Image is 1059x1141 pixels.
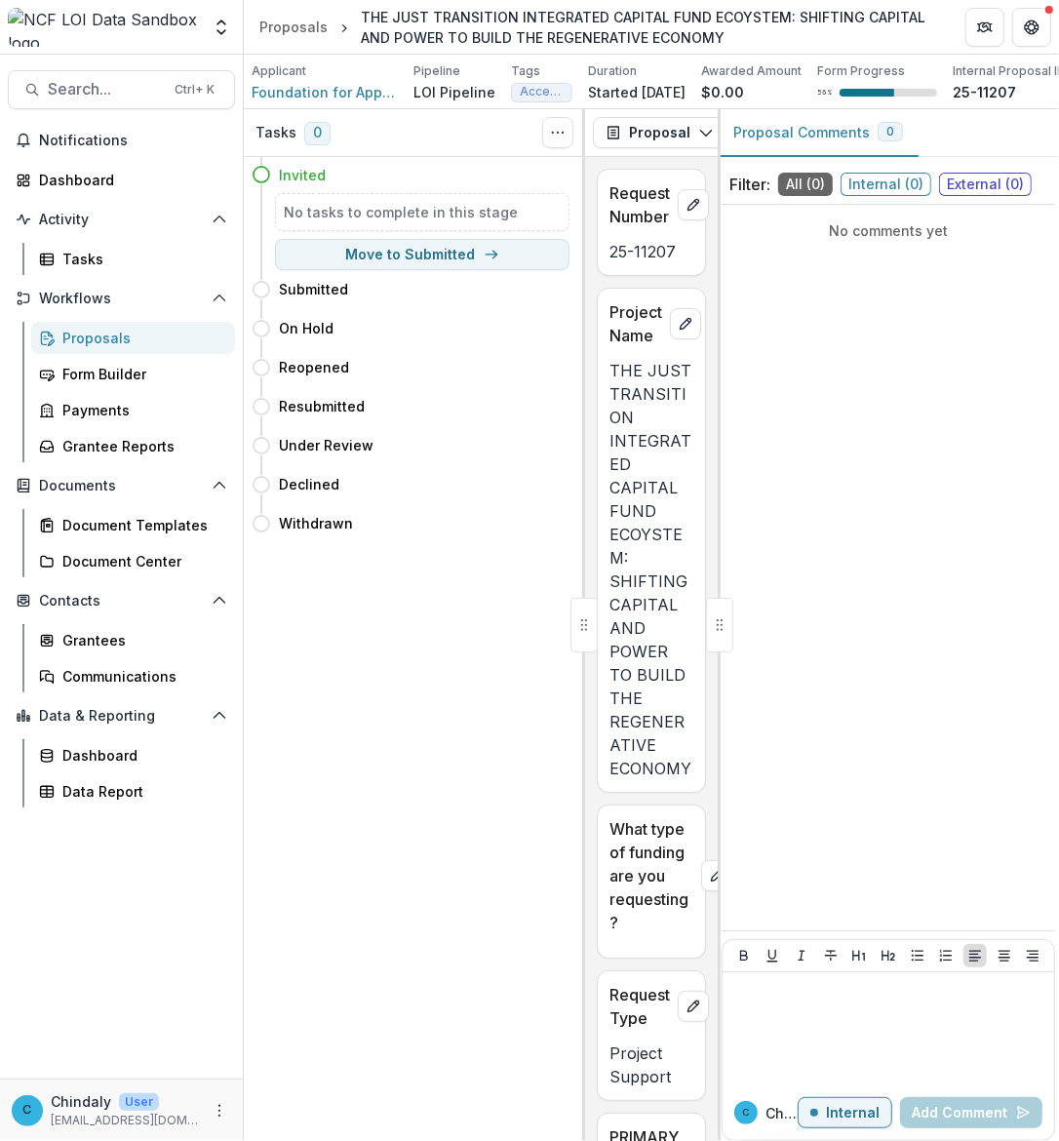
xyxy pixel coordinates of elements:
[51,1112,200,1129] p: [EMAIL_ADDRESS][DOMAIN_NAME]
[761,944,784,967] button: Underline
[588,82,686,102] p: Started [DATE]
[765,1103,798,1123] p: Chindaly
[31,394,235,426] a: Payments
[701,62,802,80] p: Awarded Amount
[609,359,693,780] p: THE JUST TRANSITION INTEGRATED CAPITAL FUND ECOYSTEM: SHIFTING CAPITAL AND POWER TO BUILD THE REG...
[31,358,235,390] a: Form Builder
[208,1099,231,1122] button: More
[62,781,219,802] div: Data Report
[965,8,1004,47] button: Partners
[778,173,833,196] span: All ( 0 )
[51,1091,111,1112] p: Chindaly
[8,700,235,731] button: Open Data & Reporting
[31,322,235,354] a: Proposals
[819,944,843,967] button: Strike
[670,308,701,339] button: edit
[39,170,219,190] div: Dashboard
[39,212,204,228] span: Activity
[743,1108,750,1118] div: Chindaly
[361,7,934,48] div: THE JUST TRANSITION INTEGRATED CAPITAL FUND ECOYSTEM: SHIFTING CAPITAL AND POWER TO BUILD THE REG...
[413,62,460,80] p: Pipeline
[255,125,296,141] h3: Tasks
[39,291,204,307] span: Workflows
[259,17,328,37] div: Proposals
[48,80,163,98] span: Search...
[31,660,235,692] a: Communications
[841,173,931,196] span: Internal ( 0 )
[62,745,219,766] div: Dashboard
[732,944,756,967] button: Bold
[900,1097,1042,1128] button: Add Comment
[953,82,1016,102] p: 25-11207
[906,944,929,967] button: Bullet List
[304,122,331,145] span: 0
[279,357,349,377] h4: Reopened
[31,243,235,275] a: Tasks
[39,478,204,494] span: Documents
[62,436,219,456] div: Grantee Reports
[279,435,373,455] h4: Under Review
[847,944,871,967] button: Heading 1
[62,364,219,384] div: Form Builder
[252,3,942,52] nav: breadcrumb
[993,944,1016,967] button: Align Center
[413,82,495,102] p: LOI Pipeline
[939,173,1032,196] span: External ( 0 )
[593,117,726,148] button: Proposal
[279,318,333,338] h4: On Hold
[279,474,339,494] h4: Declined
[520,85,564,98] span: Access to Capital
[609,817,693,934] p: What type of funding are you requesting?
[934,944,958,967] button: Ordered List
[275,239,569,270] button: Move to Submitted
[62,249,219,269] div: Tasks
[39,593,204,610] span: Contacts
[817,62,905,80] p: Form Progress
[284,202,561,222] h5: No tasks to complete in this stage
[119,1093,159,1111] p: User
[678,991,709,1022] button: edit
[62,666,219,687] div: Communications
[609,181,670,228] p: Request Number
[877,944,900,967] button: Heading 2
[542,117,573,148] button: Toggle View Cancelled Tasks
[31,775,235,807] a: Data Report
[8,164,235,196] a: Dashboard
[1021,944,1044,967] button: Align Right
[701,82,744,102] p: $0.00
[252,62,306,80] p: Applicant
[609,300,662,347] p: Project Name
[279,165,326,185] h4: Invited
[39,708,204,725] span: Data & Reporting
[826,1105,880,1121] p: Internal
[252,82,398,102] a: Foundation for Appalachian [US_STATE]
[963,944,987,967] button: Align Left
[62,515,219,535] div: Document Templates
[208,8,235,47] button: Open entity switcher
[729,220,1047,241] p: No comments yet
[588,62,637,80] p: Duration
[790,944,813,967] button: Italicize
[23,1104,32,1117] div: Chindaly
[62,630,219,650] div: Grantees
[39,133,227,149] span: Notifications
[279,513,353,533] h4: Withdrawn
[8,70,235,109] button: Search...
[701,860,732,891] button: edit
[511,62,540,80] p: Tags
[609,240,693,263] p: 25-11207
[798,1097,892,1128] button: Internal
[817,86,832,99] p: 56 %
[8,283,235,314] button: Open Workflows
[609,1042,693,1088] p: Project Support
[62,400,219,420] div: Payments
[62,328,219,348] div: Proposals
[31,430,235,462] a: Grantee Reports
[8,8,200,47] img: NCF LOI Data Sandbox logo
[279,396,365,416] h4: Resubmitted
[279,279,348,299] h4: Submitted
[1012,8,1051,47] button: Get Help
[31,624,235,656] a: Grantees
[718,109,919,157] button: Proposal Comments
